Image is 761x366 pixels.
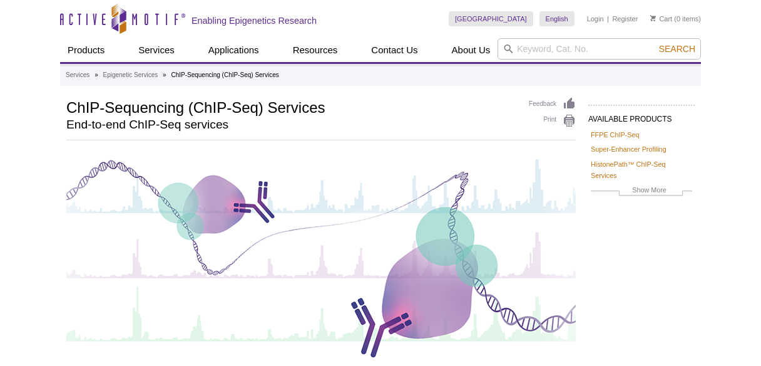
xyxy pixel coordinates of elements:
h2: AVAILABLE PRODUCTS [588,105,695,127]
li: (0 items) [650,11,701,26]
a: Contact Us [364,38,425,62]
a: Register [612,14,638,23]
a: [GEOGRAPHIC_DATA] [449,11,533,26]
li: » [163,71,166,78]
a: Feedback [529,97,576,111]
a: FFPE ChIP-Seq [591,129,639,140]
a: Applications [201,38,267,62]
h2: Enabling Epigenetics Research [192,15,317,26]
a: Services [131,38,182,62]
h2: End-to-end ChIP-Seq services [66,119,516,130]
a: Cart [650,14,672,23]
span: Search [659,44,695,54]
a: Resources [285,38,345,62]
a: Show More [591,184,692,199]
img: Your Cart [650,15,656,21]
input: Keyword, Cat. No. [498,38,701,60]
a: Super-Enhancer Profiling [591,144,667,155]
img: ChIP-Seq Services [66,153,576,362]
a: Print [529,114,576,128]
li: | [607,11,609,26]
h1: ChIP-Sequencing (ChIP-Seq) Services [66,97,516,116]
button: Search [655,43,699,55]
a: About Us [444,38,498,62]
li: ChIP-Sequencing (ChIP-Seq) Services [171,71,278,78]
a: Login [587,14,604,23]
a: Services [66,70,89,81]
a: HistonePath™ ChIP-Seq Services [591,159,692,181]
a: Epigenetic Services [103,70,158,81]
li: » [94,71,98,78]
a: English [539,11,575,26]
a: Products [60,38,112,62]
